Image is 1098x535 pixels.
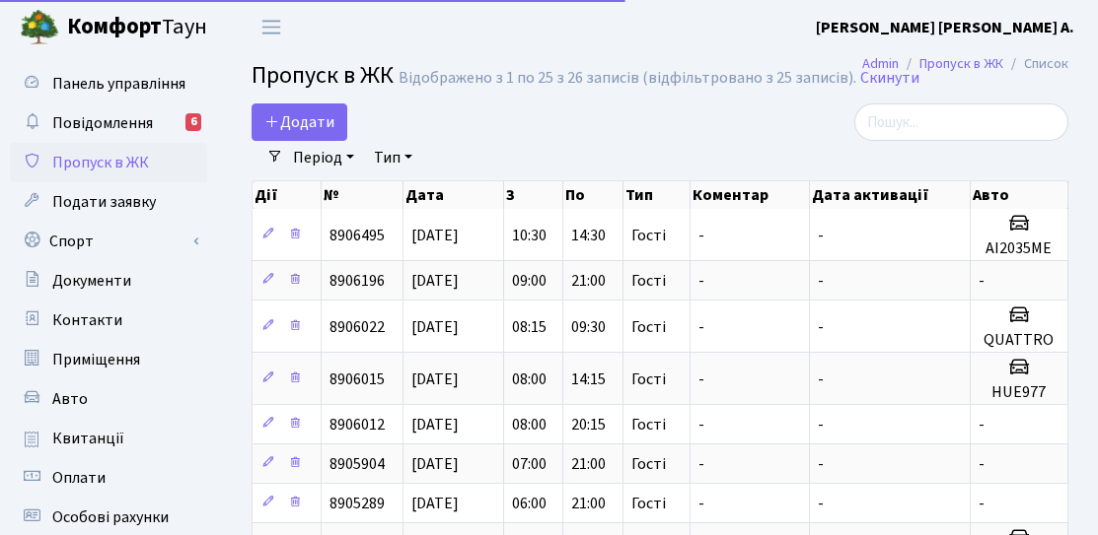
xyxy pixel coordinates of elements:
[571,270,606,292] span: 21:00
[563,181,622,209] th: По
[571,453,606,475] span: 21:00
[979,453,985,475] span: -
[816,16,1074,39] a: [PERSON_NAME] [PERSON_NAME] А.
[979,414,985,435] span: -
[411,270,459,292] span: [DATE]
[329,414,385,435] span: 8906012
[818,493,824,514] span: -
[10,340,207,379] a: Приміщення
[818,368,824,390] span: -
[264,111,334,133] span: Додати
[631,228,666,243] span: Гості
[411,453,459,475] span: [DATE]
[329,493,385,514] span: 8905289
[399,69,856,88] div: Відображено з 1 по 25 з 26 записів (відфільтровано з 25 записів).
[247,11,296,43] button: Переключити навігацію
[285,141,362,174] a: Період
[854,103,1068,141] input: Пошук...
[10,301,207,340] a: Контакти
[631,417,666,433] span: Гості
[818,225,824,246] span: -
[10,222,207,261] a: Спорт
[698,453,704,475] span: -
[253,181,322,209] th: Дії
[979,383,1060,402] h5: HUE977
[411,316,459,338] span: [DATE]
[411,368,459,390] span: [DATE]
[10,261,207,301] a: Документи
[512,414,547,435] span: 08:00
[52,270,131,292] span: Документи
[252,58,394,93] span: Пропуск в ЖК
[20,8,59,47] img: logo.png
[52,349,140,370] span: Приміщення
[860,69,919,88] a: Скинути
[185,113,201,131] div: 6
[322,181,403,209] th: №
[10,103,207,143] a: Повідомлення6
[698,225,704,246] span: -
[979,239,1060,258] h5: АІ2035МЕ
[571,316,606,338] span: 09:30
[571,414,606,435] span: 20:15
[504,181,563,209] th: З
[818,270,824,292] span: -
[631,273,666,289] span: Гості
[979,270,985,292] span: -
[403,181,504,209] th: Дата
[329,368,385,390] span: 8906015
[818,453,824,475] span: -
[833,43,1098,85] nav: breadcrumb
[810,181,971,209] th: Дата активації
[329,225,385,246] span: 8906495
[512,493,547,514] span: 06:00
[52,191,156,213] span: Подати заявку
[698,316,704,338] span: -
[52,467,106,489] span: Оплати
[10,458,207,498] a: Оплати
[10,182,207,222] a: Подати заявку
[52,73,185,95] span: Панель управління
[512,368,547,390] span: 08:00
[512,316,547,338] span: 08:15
[329,453,385,475] span: 8905904
[818,316,824,338] span: -
[411,493,459,514] span: [DATE]
[631,456,666,472] span: Гості
[698,493,704,514] span: -
[252,103,347,141] a: Додати
[512,453,547,475] span: 07:00
[818,414,824,435] span: -
[10,64,207,103] a: Панель управління
[623,181,692,209] th: Тип
[631,496,666,511] span: Гості
[411,225,459,246] span: [DATE]
[10,419,207,458] a: Квитанції
[10,143,207,182] a: Пропуск в ЖК
[698,270,704,292] span: -
[631,319,666,335] span: Гості
[571,493,606,514] span: 21:00
[919,53,1003,74] a: Пропуск в ЖК
[366,141,420,174] a: Тип
[979,493,985,514] span: -
[411,414,459,435] span: [DATE]
[571,225,606,246] span: 14:30
[329,316,385,338] span: 8906022
[862,53,899,74] a: Admin
[10,379,207,419] a: Авто
[67,11,162,42] b: Комфорт
[52,309,122,331] span: Контакти
[631,371,666,387] span: Гості
[979,331,1060,350] h5: QUATTRO
[329,270,385,292] span: 8906196
[52,506,169,528] span: Особові рахунки
[698,368,704,390] span: -
[52,152,149,173] span: Пропуск в ЖК
[512,225,547,246] span: 10:30
[571,368,606,390] span: 14:15
[67,11,207,44] span: Таун
[52,388,88,410] span: Авто
[691,181,810,209] th: Коментар
[52,112,153,134] span: Повідомлення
